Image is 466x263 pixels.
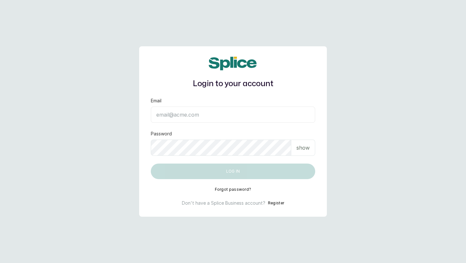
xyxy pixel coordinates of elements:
input: email@acme.com [151,107,315,123]
label: Email [151,97,161,104]
button: Register [268,200,284,206]
p: Don't have a Splice Business account? [182,200,265,206]
button: Log in [151,164,315,179]
h1: Login to your account [151,78,315,90]
button: Forgot password? [215,187,251,192]
label: Password [151,131,172,137]
p: show [296,144,310,152]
